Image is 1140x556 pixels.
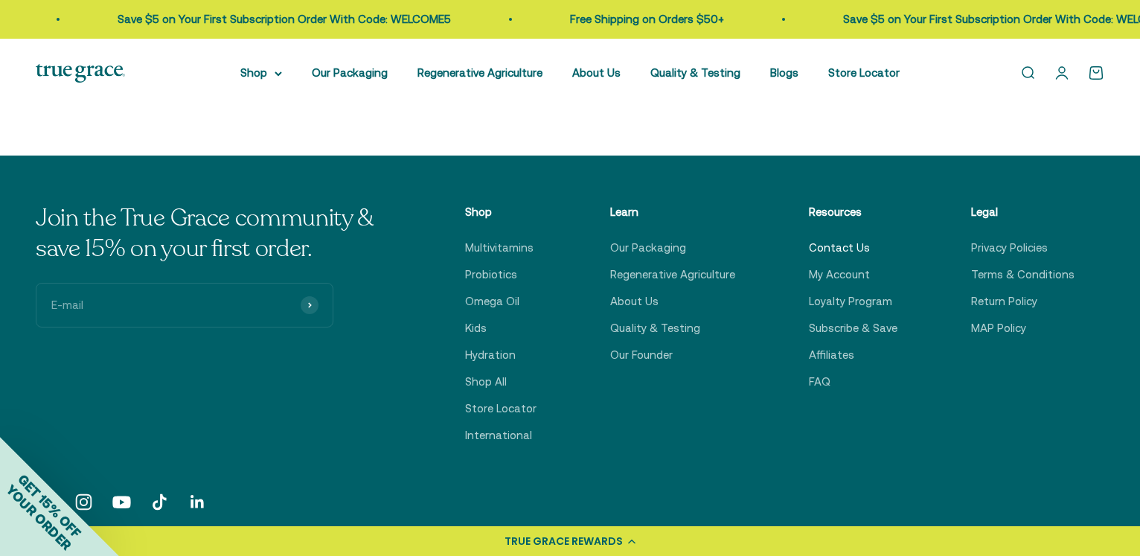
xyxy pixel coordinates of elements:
a: International [465,426,532,444]
a: Free Shipping on Orders $50+ [569,13,723,25]
a: Our Packaging [312,66,388,79]
summary: Shop [240,64,282,82]
span: YOUR ORDER [3,482,74,553]
a: Our Packaging [610,239,686,257]
span: GET 15% OFF [15,471,84,540]
a: Follow on LinkedIn [188,492,208,512]
a: About Us [572,66,621,79]
div: TRUE GRACE REWARDS [505,534,623,549]
a: Store Locator [828,66,900,79]
a: Privacy Policies [971,239,1048,257]
a: Return Policy [971,293,1037,310]
a: Terms & Conditions [971,266,1075,284]
a: Blogs [770,66,798,79]
a: Regenerative Agriculture [610,266,735,284]
a: Subscribe & Save [809,319,897,337]
a: Follow on TikTok [150,492,170,512]
a: Hydration [465,346,516,364]
a: Follow on YouTube [112,492,132,512]
p: Save $5 on Your First Subscription Order With Code: WELCOME5 [117,10,450,28]
a: Kids [465,319,487,337]
a: Shop All [465,373,507,391]
a: Probiotics [465,266,517,284]
a: About Us [610,293,659,310]
p: Shop [465,203,537,221]
a: Regenerative Agriculture [417,66,542,79]
a: Omega Oil [465,293,519,310]
a: Quality & Testing [650,66,740,79]
a: Affiliates [809,346,854,364]
p: Join the True Grace community & save 15% on your first order. [36,203,392,265]
p: Resources [809,203,897,221]
a: Store Locator [465,400,537,418]
a: Our Founder [610,346,673,364]
a: Loyalty Program [809,293,892,310]
p: Legal [971,203,1075,221]
a: MAP Policy [971,319,1026,337]
a: Multivitamins [465,239,534,257]
a: FAQ [809,373,830,391]
a: Quality & Testing [610,319,700,337]
a: Contact Us [809,239,870,257]
p: Learn [610,203,735,221]
a: My Account [809,266,870,284]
